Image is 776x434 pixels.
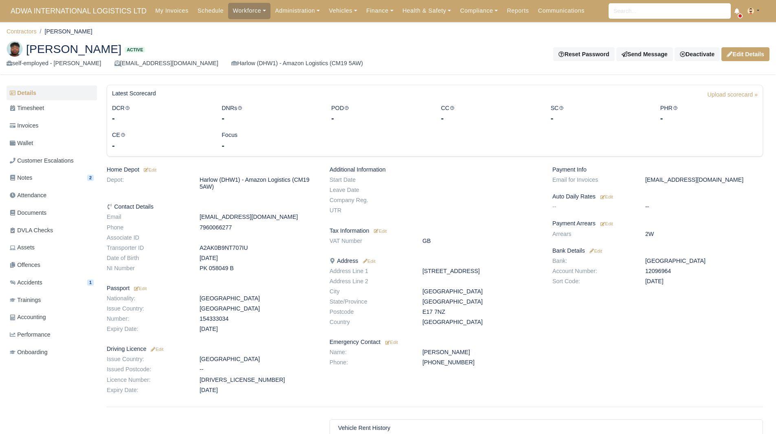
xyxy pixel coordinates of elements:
[7,205,97,221] a: Documents
[325,104,435,124] div: POD
[588,247,602,254] a: Edit
[193,377,323,383] dd: [DRIVERS_LICENSE_NUMBER]
[551,112,648,124] div: -
[385,340,398,345] small: Edit
[222,140,319,151] div: -
[10,295,41,305] span: Trainings
[10,313,46,322] span: Accounting
[552,247,763,254] h6: Bank Details
[107,203,317,210] h6: Contact Details
[215,130,325,151] div: Focus
[552,166,763,173] h6: Payment Info
[114,59,218,68] div: [EMAIL_ADDRESS][DOMAIN_NAME]
[639,258,769,264] dd: [GEOGRAPHIC_DATA]
[545,104,654,124] div: SC
[10,121,38,130] span: Invoices
[193,366,323,373] dd: --
[193,214,323,220] dd: [EMAIL_ADDRESS][DOMAIN_NAME]
[639,278,769,285] dd: [DATE]
[323,238,416,245] dt: VAT Number
[222,112,319,124] div: -
[416,238,546,245] dd: GB
[10,156,74,165] span: Customer Escalations
[270,3,324,19] a: Administration
[10,348,48,357] span: Onboarding
[107,346,317,352] h6: Driving Licence
[599,220,613,227] a: Edit
[10,226,53,235] span: DVLA Checks
[600,194,613,199] small: Edit
[721,47,769,61] a: Edit Details
[552,220,763,227] h6: Payment Arrears
[7,86,97,101] a: Details
[675,47,720,61] div: Deactivate
[10,278,42,287] span: Accidents
[7,100,97,116] a: Timesheet
[231,59,363,68] div: Harlow (DHW1) - Amazon Logistics (CM19 5AW)
[7,187,97,203] a: Attendance
[107,166,317,173] h6: Home Depot
[193,245,323,251] dd: A2AK0B9NT707IU
[323,288,416,295] dt: City
[193,3,228,19] a: Schedule
[546,176,639,183] dt: Email for Invoices
[151,3,193,19] a: My Invoices
[101,315,193,322] dt: Number:
[323,278,416,285] dt: Address Line 2
[112,140,209,151] div: -
[398,3,456,19] a: Health & Safety
[599,193,613,200] a: Edit
[416,308,546,315] dd: E17 7NZ
[101,255,193,262] dt: Date of Birth
[609,3,731,19] input: Search...
[639,176,769,183] dd: [EMAIL_ADDRESS][DOMAIN_NAME]
[323,308,416,315] dt: Postcode
[546,231,639,238] dt: Arrears
[323,349,416,356] dt: Name:
[7,292,97,308] a: Trainings
[101,366,193,373] dt: Issued Postcode:
[101,356,193,363] dt: Issue Country:
[101,245,193,251] dt: Transporter ID
[7,240,97,256] a: Assets
[372,227,387,234] a: Edit
[87,280,94,286] span: 1
[7,153,97,169] a: Customer Escalations
[416,319,546,326] dd: [GEOGRAPHIC_DATA]
[435,104,544,124] div: CC
[193,356,323,363] dd: [GEOGRAPHIC_DATA]
[330,166,540,173] h6: Additional Information
[416,268,546,275] dd: [STREET_ADDRESS]
[362,3,398,19] a: Finance
[106,104,215,124] div: DCR
[324,3,362,19] a: Vehicles
[133,286,147,291] small: Edit
[7,223,97,238] a: DVLA Checks
[7,327,97,343] a: Performance
[323,197,416,204] dt: Company Reg.
[10,104,44,113] span: Timesheet
[101,377,193,383] dt: Licence Number:
[660,112,758,124] div: -
[7,28,37,35] a: Contractors
[10,330,51,339] span: Performance
[323,359,416,366] dt: Phone:
[323,207,416,214] dt: UTR
[546,258,639,264] dt: Bank:
[600,221,613,226] small: Edit
[101,387,193,394] dt: Expiry Date:
[101,176,193,190] dt: Depot:
[133,285,147,291] a: Edit
[193,224,323,231] dd: 7960066277
[330,258,540,264] h6: Address
[384,339,398,345] a: Edit
[101,326,193,333] dt: Expiry Date:
[101,214,193,220] dt: Email
[193,255,323,262] dd: [DATE]
[534,3,589,19] a: Communications
[416,359,546,366] dd: [PHONE_NUMBER]
[10,260,40,270] span: Offences
[10,208,46,218] span: Documents
[416,298,546,305] dd: [GEOGRAPHIC_DATA]
[552,193,763,200] h6: Auto Daily Rates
